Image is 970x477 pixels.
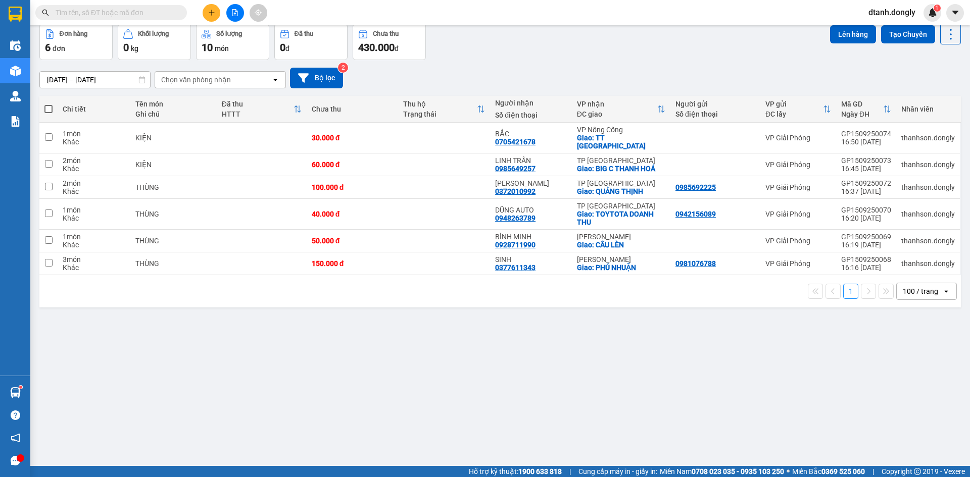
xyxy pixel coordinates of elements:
div: Số lượng [216,30,242,37]
div: thanhson.dongly [901,134,955,142]
span: đơn [53,44,65,52]
span: | [569,466,571,477]
div: thanhson.dongly [901,161,955,169]
div: Giao: BIG C THANH HOÁ [577,165,665,173]
strong: 0708 023 035 - 0935 103 250 [692,467,784,475]
span: 10 [202,41,213,54]
div: 16:19 [DATE] [841,241,891,249]
button: file-add [226,4,244,22]
span: ⚪️ [787,469,790,473]
div: 0705421678 [495,138,536,146]
div: Số điện thoại [495,111,567,119]
div: Chưa thu [373,30,399,37]
div: 1 món [63,233,125,241]
button: Khối lượng0kg [118,24,191,60]
div: GP1509250068 [841,255,891,263]
div: 16:45 [DATE] [841,165,891,173]
img: warehouse-icon [10,40,21,51]
div: GP1509250074 [841,130,891,138]
button: aim [250,4,267,22]
sup: 1 [934,5,941,12]
input: Select a date range. [40,72,150,88]
div: 16:50 [DATE] [841,138,891,146]
div: Ngày ĐH [841,110,883,118]
div: 0372010992 [495,187,536,195]
div: 16:37 [DATE] [841,187,891,195]
span: 430.000 [358,41,395,54]
span: kg [131,44,138,52]
div: GP1509250072 [841,179,891,187]
div: 0942156089 [675,210,716,218]
div: Nhân viên [901,105,955,113]
div: Khác [63,263,125,272]
span: question-circle [11,410,20,420]
strong: CHUYỂN PHÁT NHANH ĐÔNG LÝ [24,8,87,41]
div: 2 món [63,179,125,187]
span: file-add [231,9,238,16]
div: VP Giải Phóng [765,134,831,142]
div: Số điện thoại [675,110,755,118]
strong: PHIẾU BIÊN NHẬN [28,67,83,88]
div: [PERSON_NAME] [577,233,665,241]
div: Người gửi [675,100,755,108]
div: 16:16 [DATE] [841,263,891,272]
img: warehouse-icon [10,387,21,398]
svg: open [942,287,950,295]
div: 100 / trang [903,286,938,296]
div: 150.000 đ [312,259,394,268]
div: 0928711990 [495,241,536,249]
div: Đơn hàng [60,30,87,37]
div: 0981076788 [675,259,716,268]
div: Mã GD [841,100,883,108]
th: Toggle SortBy [572,96,670,123]
span: search [42,9,49,16]
div: VP Giải Phóng [765,237,831,245]
div: Ghi chú [135,110,211,118]
div: THÙNG [135,259,211,268]
div: KIỆN [135,161,211,169]
span: 1 [935,5,939,12]
button: Tạo Chuyến [881,25,935,43]
div: ĐC giao [577,110,657,118]
div: Giao: TT NC [577,134,665,150]
div: TP [GEOGRAPHIC_DATA] [577,202,665,210]
div: LINH TRẦN [495,156,567,165]
img: warehouse-icon [10,66,21,76]
th: Toggle SortBy [398,96,490,123]
div: thanhson.dongly [901,237,955,245]
span: caret-down [951,8,960,17]
button: Bộ lọc [290,68,343,88]
div: HTTT [222,110,294,118]
button: 1 [843,284,858,299]
div: Đã thu [295,30,313,37]
button: Lên hàng [830,25,876,43]
div: VP gửi [765,100,823,108]
strong: 0369 525 060 [821,467,865,475]
div: VP Nông Cống [577,126,665,134]
span: notification [11,433,20,443]
span: message [11,456,20,465]
div: 30.000 đ [312,134,394,142]
button: caret-down [946,4,964,22]
div: Thu hộ [403,100,477,108]
span: GP1509250061 [89,52,150,63]
sup: 2 [338,63,348,73]
span: đ [395,44,399,52]
strong: 1900 633 818 [518,467,562,475]
span: dtanh.dongly [860,6,924,19]
div: Giao: QUẢNG THỊNH [577,187,665,195]
div: BÁ SƠN [495,179,567,187]
img: logo-vxr [9,7,22,22]
div: 0948263789 [495,214,536,222]
span: 0 [123,41,129,54]
span: món [215,44,229,52]
div: Khác [63,165,125,173]
span: aim [255,9,262,16]
img: icon-new-feature [928,8,937,17]
div: Giao: PHÚ NHUẬN [577,263,665,272]
div: 0377611343 [495,263,536,272]
span: đ [285,44,289,52]
span: SĐT XE 0906 234 171 [29,43,83,65]
div: BÌNH MINH [495,233,567,241]
span: | [872,466,874,477]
